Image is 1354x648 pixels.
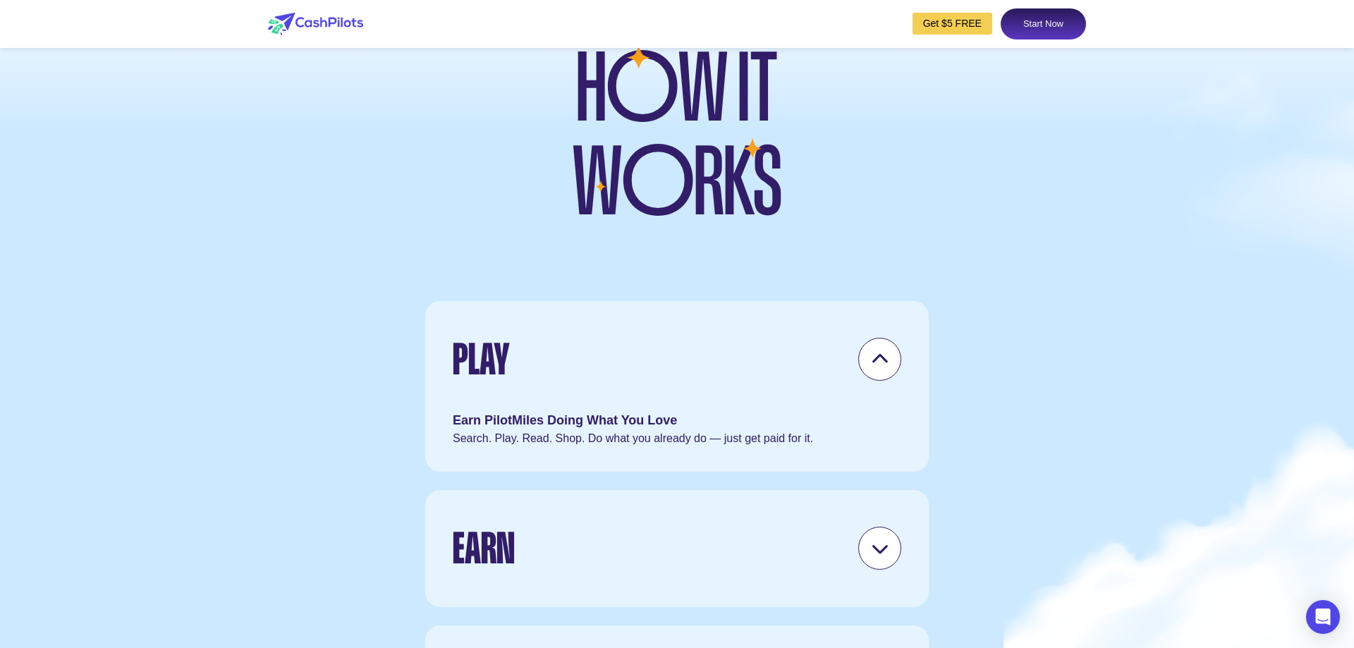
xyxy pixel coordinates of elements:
img: dollar_1 [786,88,848,148]
a: Get $5 FREE [913,13,992,35]
img: dollar_4 [543,167,583,221]
div: Play [453,326,510,393]
a: Start Now [1001,8,1086,39]
div: Earn [453,515,515,582]
div: Search. Play. Read. Shop. Do what you already do — just get paid for it. [453,430,901,447]
img: logo [268,13,363,35]
div: Earn PilotMiles Doing What You Love [453,411,901,430]
div: Open Intercom Messenger [1306,600,1340,634]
